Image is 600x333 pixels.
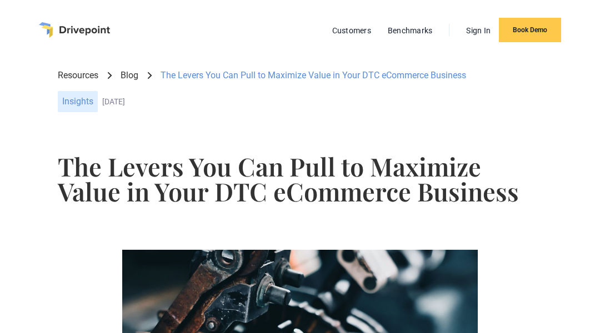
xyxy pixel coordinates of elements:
a: Customers [327,23,377,38]
a: Benchmarks [382,23,438,38]
h1: The Levers You Can Pull to Maximize Value in Your DTC eCommerce Business [58,154,542,204]
div: [DATE] [102,97,542,107]
a: Blog [121,69,138,82]
div: The Levers You Can Pull to Maximize Value in Your DTC eCommerce Business [161,69,466,82]
a: Book Demo [499,18,561,42]
a: Sign In [461,23,496,38]
a: Resources [58,69,98,82]
div: Insights [58,91,98,112]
